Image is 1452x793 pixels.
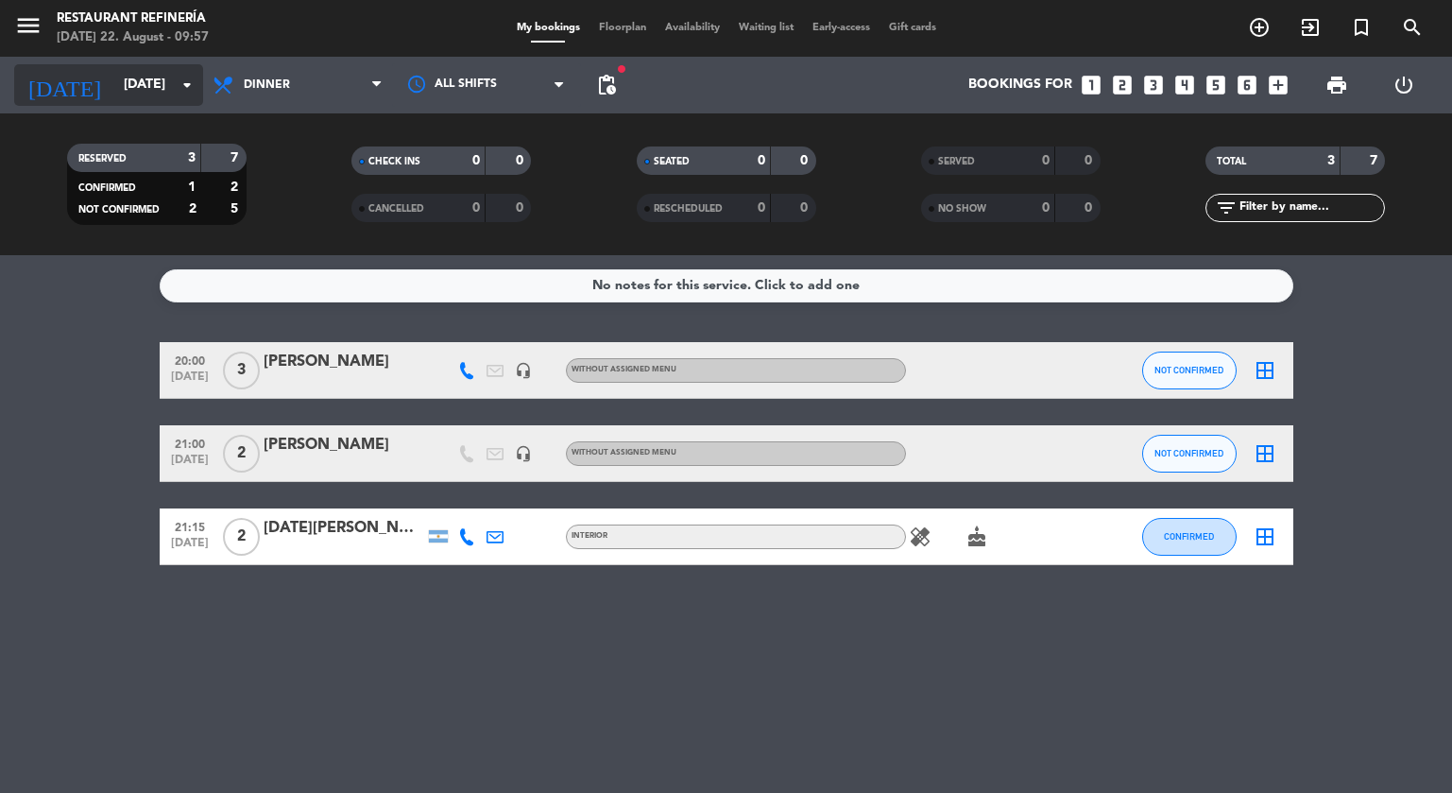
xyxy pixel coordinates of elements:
span: RESCHEDULED [654,204,723,214]
span: Without assigned menu [572,449,676,457]
strong: 7 [1370,154,1381,167]
span: Floorplan [589,23,656,33]
span: My bookings [507,23,589,33]
strong: 5 [231,202,242,215]
i: exit_to_app [1299,16,1322,39]
span: NOT CONFIRMED [1154,365,1223,375]
span: 2 [223,518,260,556]
strong: 0 [516,201,527,215]
strong: 0 [758,154,765,167]
strong: 0 [516,154,527,167]
strong: 0 [1042,154,1050,167]
div: Restaurant Refinería [57,9,209,28]
i: add_box [1266,73,1290,97]
strong: 0 [800,154,811,167]
i: looks_two [1110,73,1135,97]
span: NOT CONFIRMED [78,205,160,215]
strong: 0 [472,154,480,167]
span: CONFIRMED [78,183,136,193]
strong: 0 [800,201,811,215]
span: TOTAL [1217,157,1246,166]
div: No notes for this service. Click to add one [592,275,860,297]
span: SEATED [654,157,690,166]
span: Without assigned menu [572,366,676,373]
strong: 1 [188,181,196,194]
i: looks_one [1079,73,1103,97]
strong: 0 [1085,154,1096,167]
span: [DATE] [166,537,214,559]
span: NOT CONFIRMED [1154,448,1223,458]
i: cake [965,526,988,548]
strong: 7 [231,151,242,164]
span: CONFIRMED [1164,531,1214,542]
span: [DATE] [166,371,214,392]
i: looks_4 [1172,73,1197,97]
strong: 0 [472,201,480,215]
i: filter_list [1215,197,1238,219]
span: CHECK INS [368,157,420,166]
span: Dinner [244,78,290,92]
button: NOT CONFIRMED [1142,435,1237,473]
span: 21:15 [166,515,214,537]
span: Gift cards [880,23,946,33]
i: looks_5 [1204,73,1228,97]
span: RESERVED [78,154,127,164]
button: CONFIRMED [1142,518,1237,556]
span: NO SHOW [938,204,986,214]
span: 3 [223,352,260,389]
strong: 3 [188,151,196,164]
i: border_all [1254,442,1276,465]
span: 21:00 [166,432,214,454]
i: power_settings_new [1392,74,1415,96]
div: LOG OUT [1371,57,1438,113]
span: fiber_manual_record [616,63,627,75]
i: border_all [1254,359,1276,382]
i: looks_3 [1141,73,1166,97]
span: [DATE] [166,454,214,475]
span: 20:00 [166,349,214,371]
div: [DATE][PERSON_NAME] [264,516,424,541]
span: print [1325,74,1348,96]
i: looks_6 [1235,73,1259,97]
i: headset_mic [515,445,532,462]
span: SERVED [938,157,975,166]
i: search [1401,16,1424,39]
i: [DATE] [14,64,114,106]
i: turned_in_not [1350,16,1373,39]
div: [PERSON_NAME] [264,350,424,374]
div: [PERSON_NAME] [264,433,424,457]
span: Waiting list [729,23,803,33]
input: Filter by name... [1238,198,1384,218]
span: Early-access [803,23,880,33]
i: arrow_drop_down [176,74,198,96]
i: add_circle_outline [1248,16,1271,39]
button: NOT CONFIRMED [1142,352,1237,389]
strong: 3 [1327,154,1335,167]
div: [DATE] 22. August - 09:57 [57,28,209,47]
i: headset_mic [515,362,532,379]
span: 2 [223,435,260,473]
strong: 2 [189,202,196,215]
button: menu [14,11,43,46]
strong: 2 [231,181,242,194]
i: menu [14,11,43,40]
span: Bookings for [968,78,1072,93]
strong: 0 [1042,201,1050,215]
strong: 0 [1085,201,1096,215]
span: INTERIOR [572,532,607,540]
strong: 0 [758,201,765,215]
span: Availability [656,23,729,33]
span: CANCELLED [368,204,424,214]
i: healing [909,526,931,548]
i: border_all [1254,526,1276,548]
span: pending_actions [595,74,618,96]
